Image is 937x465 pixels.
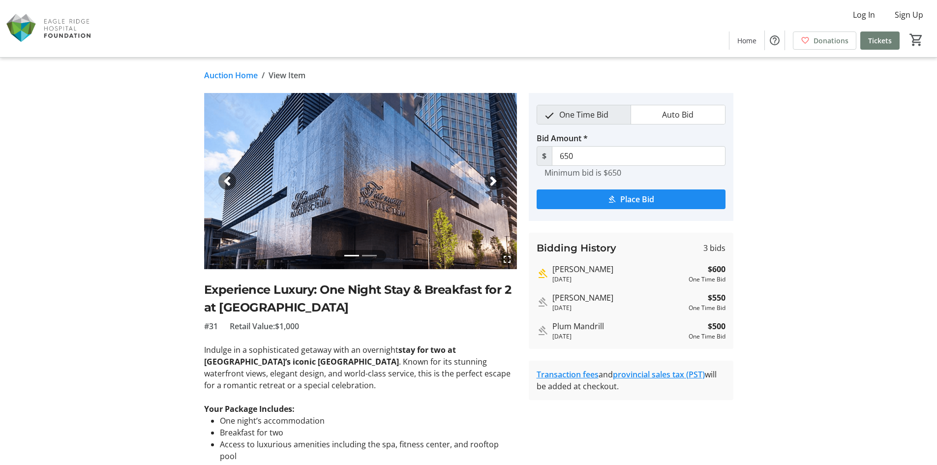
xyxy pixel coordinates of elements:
span: 3 bids [703,242,725,254]
a: Tickets [860,31,900,50]
button: Log In [845,7,883,23]
div: [DATE] [552,275,685,284]
strong: Your Package Includes: [204,403,295,414]
span: #31 [204,320,218,332]
span: Place Bid [620,193,654,205]
li: One night’s accommodation [220,415,517,427]
span: Tickets [868,35,892,46]
span: One Time Bid [553,105,614,124]
a: Auction Home [204,69,258,81]
span: View Item [269,69,305,81]
span: $ [537,146,552,166]
strong: stay for two at [GEOGRAPHIC_DATA]’s iconic [GEOGRAPHIC_DATA] [204,344,456,367]
button: Place Bid [537,189,725,209]
img: Eagle Ridge Hospital Foundation's Logo [6,4,93,53]
div: One Time Bid [689,304,725,312]
strong: $600 [708,263,725,275]
mat-icon: fullscreen [501,253,513,265]
span: Auto Bid [656,105,699,124]
div: [DATE] [552,332,685,341]
a: provincial sales tax (PST) [613,369,705,380]
a: Transaction fees [537,369,599,380]
a: Home [729,31,764,50]
h3: Bidding History [537,241,616,255]
tr-hint: Minimum bid is $650 [544,168,621,178]
span: / [262,69,265,81]
button: Cart [907,31,925,49]
label: Bid Amount * [537,132,588,144]
div: Plum Mandrill [552,320,685,332]
button: Help [765,31,785,50]
mat-icon: Outbid [537,325,548,337]
li: Breakfast for two [220,427,517,438]
li: Access to luxurious amenities including the spa, fitness center, and rooftop pool [220,438,517,462]
button: Sign Up [887,7,931,23]
span: Donations [814,35,848,46]
div: One Time Bid [689,332,725,341]
h2: Experience Luxury: One Night Stay & Breakfast for 2 at [GEOGRAPHIC_DATA] [204,281,517,316]
span: Retail Value: $1,000 [230,320,299,332]
div: [PERSON_NAME] [552,263,685,275]
img: Image [204,93,517,269]
span: Sign Up [895,9,923,21]
div: [DATE] [552,304,685,312]
p: Indulge in a sophisticated getaway with an overnight . Known for its stunning waterfront views, e... [204,344,517,391]
span: Log In [853,9,875,21]
div: [PERSON_NAME] [552,292,685,304]
div: One Time Bid [689,275,725,284]
span: Home [737,35,756,46]
mat-icon: Outbid [537,296,548,308]
strong: $550 [708,292,725,304]
mat-icon: Highest bid [537,268,548,279]
div: and will be added at checkout. [537,369,725,392]
a: Donations [793,31,856,50]
strong: $500 [708,320,725,332]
